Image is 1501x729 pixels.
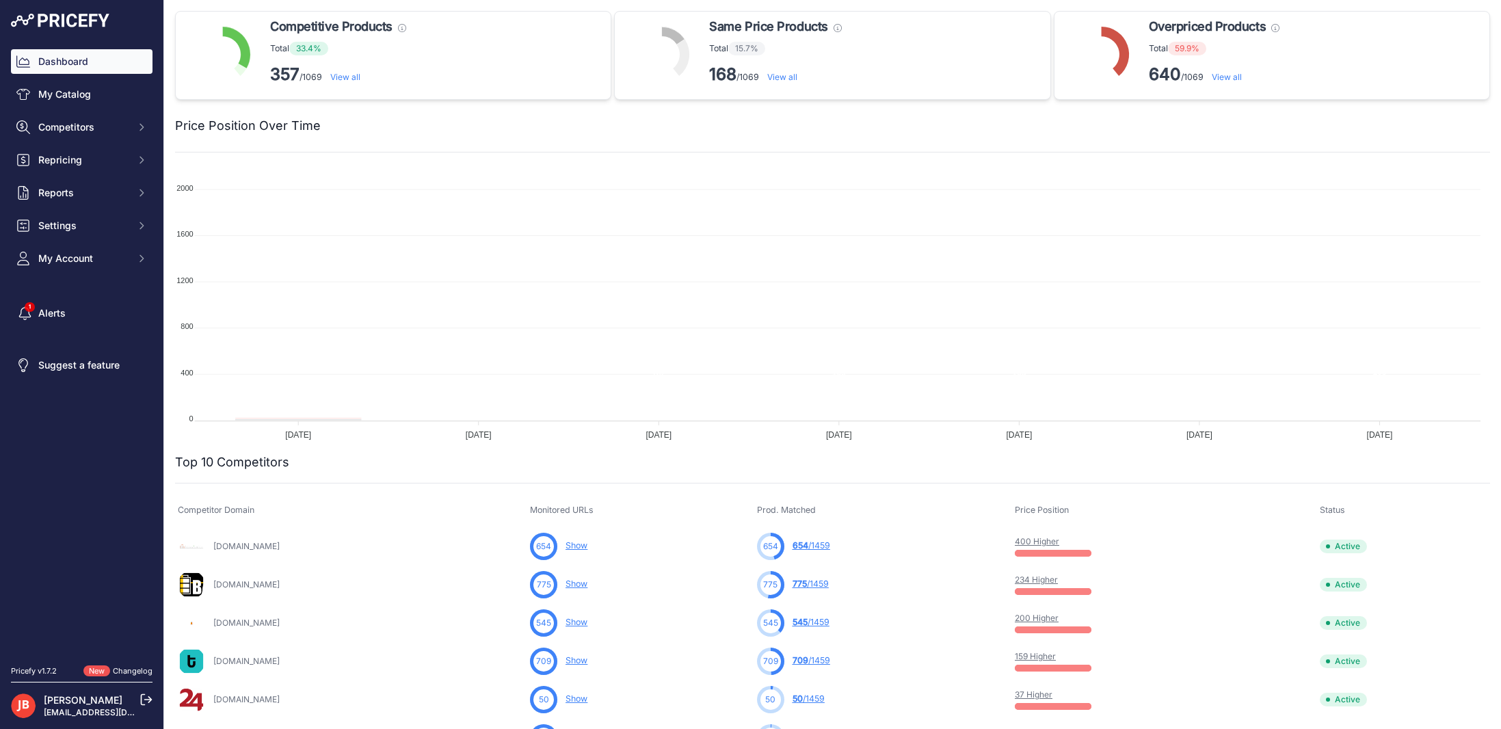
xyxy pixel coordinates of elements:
[709,17,827,36] span: Same Price Products
[38,120,128,134] span: Competitors
[763,655,778,667] span: 709
[178,505,254,515] span: Competitor Domain
[285,430,311,440] tspan: [DATE]
[566,693,587,704] a: Show
[763,579,778,591] span: 775
[11,665,57,677] div: Pricefy v1.7.2
[646,430,672,440] tspan: [DATE]
[763,617,778,629] span: 545
[709,64,841,85] p: /1069
[1168,42,1206,55] span: 59.9%
[1320,654,1367,668] span: Active
[793,579,807,589] span: 775
[213,579,280,589] a: [DOMAIN_NAME]
[767,72,797,82] a: View all
[1367,430,1393,440] tspan: [DATE]
[566,655,587,665] a: Show
[181,369,193,377] tspan: 400
[709,42,841,55] p: Total
[11,49,152,74] a: Dashboard
[176,230,193,238] tspan: 1600
[793,617,808,627] span: 545
[466,430,492,440] tspan: [DATE]
[289,42,328,55] span: 33.4%
[537,579,551,591] span: 775
[44,707,187,717] a: [EMAIL_ADDRESS][DOMAIN_NAME]
[826,430,852,440] tspan: [DATE]
[1149,64,1279,85] p: /1069
[536,540,551,553] span: 654
[38,153,128,167] span: Repricing
[270,64,406,85] p: /1069
[1320,505,1345,515] span: Status
[566,579,587,589] a: Show
[793,693,825,704] a: 50/1459
[213,618,280,628] a: [DOMAIN_NAME]
[1212,72,1242,82] a: View all
[536,655,551,667] span: 709
[176,184,193,192] tspan: 2000
[1015,574,1058,585] a: 234 Higher
[38,252,128,265] span: My Account
[1186,430,1212,440] tspan: [DATE]
[38,219,128,233] span: Settings
[765,693,775,706] span: 50
[1320,693,1367,706] span: Active
[176,276,193,284] tspan: 1200
[793,693,803,704] span: 50
[763,540,778,553] span: 654
[11,353,152,377] a: Suggest a feature
[213,656,280,666] a: [DOMAIN_NAME]
[793,617,829,627] a: 545/1459
[1320,540,1367,553] span: Active
[757,505,816,515] span: Prod. Matched
[213,694,280,704] a: [DOMAIN_NAME]
[44,694,122,706] a: [PERSON_NAME]
[1015,689,1052,700] a: 37 Higher
[189,414,194,423] tspan: 0
[175,116,321,135] h2: Price Position Over Time
[793,655,830,665] a: 709/1459
[181,322,193,330] tspan: 800
[1015,651,1056,661] a: 159 Higher
[1006,430,1032,440] tspan: [DATE]
[1149,64,1181,84] strong: 640
[793,655,808,665] span: 709
[11,14,109,27] img: Pricefy Logo
[270,64,300,84] strong: 357
[11,148,152,172] button: Repricing
[270,42,406,55] p: Total
[38,186,128,200] span: Reports
[1320,616,1367,630] span: Active
[213,541,280,551] a: [DOMAIN_NAME]
[1015,613,1059,623] a: 200 Higher
[1320,578,1367,592] span: Active
[1149,42,1279,55] p: Total
[530,505,594,515] span: Monitored URLs
[11,115,152,140] button: Competitors
[270,17,393,36] span: Competitive Products
[11,181,152,205] button: Reports
[11,82,152,107] a: My Catalog
[1015,536,1059,546] a: 400 Higher
[793,540,808,551] span: 654
[11,49,152,649] nav: Sidebar
[1015,505,1069,515] span: Price Position
[175,453,289,472] h2: Top 10 Competitors
[793,579,829,589] a: 775/1459
[113,666,152,676] a: Changelog
[536,617,551,629] span: 545
[709,64,736,84] strong: 168
[11,301,152,326] a: Alerts
[1149,17,1266,36] span: Overpriced Products
[728,42,765,55] span: 15.7%
[566,617,587,627] a: Show
[330,72,360,82] a: View all
[11,213,152,238] button: Settings
[83,665,110,677] span: New
[566,540,587,551] a: Show
[11,246,152,271] button: My Account
[793,540,830,551] a: 654/1459
[539,693,549,706] span: 50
